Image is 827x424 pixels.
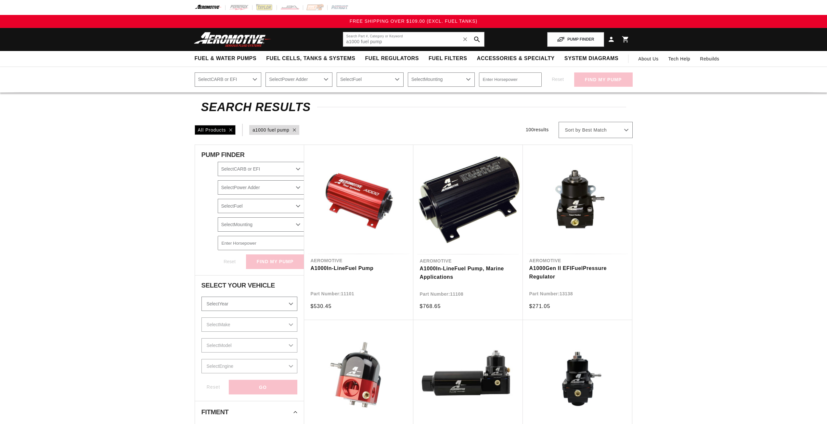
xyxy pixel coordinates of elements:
summary: Rebuilds [695,51,724,67]
span: Tech Help [668,55,691,62]
select: Mounting [218,217,304,232]
span: Accessories & Specialty [477,55,555,62]
span: Rebuilds [700,55,719,62]
input: Enter Horsepower [479,72,542,87]
span: Fuel Regulators [365,55,419,62]
select: Power Adder [218,180,304,195]
select: Mounting [408,72,475,87]
summary: Fuel Cells, Tanks & Systems [261,51,360,66]
a: a1000 fuel pump [252,126,289,134]
span: FREE SHIPPING OVER $109.00 (EXCL. FUEL TANKS) [350,19,477,24]
a: A1000Gen II EFIFuelPressure Regulator [529,264,626,281]
span: 100 results [526,127,549,132]
select: Sort by [559,122,633,138]
div: All Products [195,125,236,135]
input: Search by Part Number, Category or Keyword [343,32,484,46]
summary: Accessories & Specialty [472,51,560,66]
a: A1000In-LineFuel Pump [311,264,407,273]
span: Fitment [201,409,229,415]
input: Enter Horsepower [218,236,304,250]
select: Model [201,338,297,353]
select: CARB or EFI [195,72,262,87]
select: Make [201,317,297,332]
div: Select Your Vehicle [201,282,297,290]
span: System Diagrams [564,55,618,62]
button: search button [470,32,484,46]
summary: Tech Help [664,51,695,67]
select: Fuel [337,72,404,87]
summary: System Diagrams [560,51,623,66]
summary: Fuel Filters [424,51,472,66]
span: Sort by [565,127,581,134]
button: PUMP FINDER [547,32,604,47]
summary: Fuel & Water Pumps [190,51,262,66]
a: A1000In-LineFuel Pump, Marine Applications [420,264,516,281]
h2: Search Results [201,102,626,112]
span: PUMP FINDER [201,151,245,158]
select: Engine [201,359,297,373]
select: Year [201,297,297,311]
span: Fuel & Water Pumps [195,55,257,62]
select: Fuel [218,199,304,213]
span: About Us [638,56,658,61]
img: Aeromotive [192,32,273,47]
summary: Fuel Regulators [360,51,423,66]
select: CARB or EFI [218,162,304,176]
span: ✕ [462,34,468,45]
span: Fuel Filters [429,55,467,62]
span: Fuel Cells, Tanks & Systems [266,55,355,62]
select: Power Adder [265,72,332,87]
a: About Us [633,51,663,67]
